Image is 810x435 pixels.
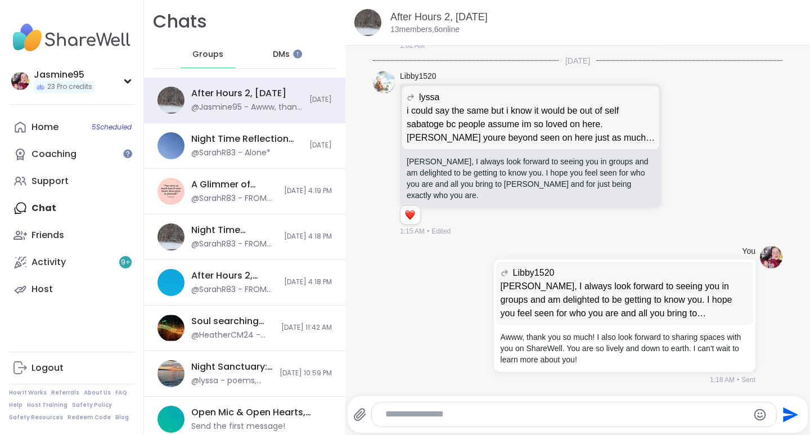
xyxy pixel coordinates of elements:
[84,389,111,397] a: About Us
[191,178,277,191] div: A Glimmer of Hope, [DATE]
[513,266,555,280] span: Libby1520
[157,178,184,205] img: A Glimmer of Hope, Sep 08
[191,87,286,100] div: After Hours 2, [DATE]
[419,91,439,104] span: lyssa
[191,375,273,387] div: @lyssa - poems, songs, tears
[153,9,207,34] h1: Chats
[115,414,129,421] a: Blog
[404,210,416,219] button: Reactions: love
[47,82,92,92] span: 23 Pro credits
[11,72,29,90] img: Jasmine95
[373,71,395,93] img: https://sharewell-space-live.sfo3.digitaloceanspaces.com/user-generated/22027137-b181-4a8c-aa67-6...
[191,361,273,373] div: Night Sanctuary: Sharing, Listening, Being Heard, [DATE]
[191,147,271,159] div: @SarahR83 - Alone*
[9,276,134,303] a: Host
[157,223,184,250] img: Night Time Reflection and/or Body Doubling, Sep 08
[427,226,429,236] span: •
[34,69,94,81] div: Jasmine95
[281,323,332,333] span: [DATE] 11:42 AM
[400,41,425,51] span: 1:02 AM
[737,375,739,385] span: •
[157,406,184,433] img: Open Mic & Open Hearts, Sep 12
[400,226,425,236] span: 1:15 AM
[280,369,332,378] span: [DATE] 10:59 PM
[191,193,277,204] div: @SarahR83 - FROM SHAREWELL: Hi all - we’re aware of the tech issues happening right now. The prob...
[123,149,132,158] iframe: Spotlight
[9,222,134,249] a: Friends
[157,132,184,159] img: Night Time Reflection and/or Body Doubling, Sep 11
[191,315,274,328] div: Soul searching with music -Special topic edition! , [DATE]
[191,330,274,341] div: @HeatherCM24 - THANK YOU TO EVERONE STICKING IT OUT FOR THE WHOLE SESSION!!!💯🎉🫶 I couldn't have d...
[741,375,755,385] span: Sent
[157,269,184,296] img: After Hours 2, Sep 09
[191,224,277,236] div: Night Time Reflection and/or Body Doubling, [DATE]
[407,156,655,201] p: [PERSON_NAME], I always look forward to seeing you in groups and am delighted to be getting to kn...
[121,258,130,267] span: 9 +
[72,401,112,409] a: Safety Policy
[390,11,488,23] a: After Hours 2, [DATE]
[31,121,58,133] div: Home
[31,256,66,268] div: Activity
[27,401,67,409] a: Host Training
[284,277,332,287] span: [DATE] 4:18 PM
[9,355,134,382] a: Logout
[9,114,134,141] a: Home5Scheduled
[191,239,277,250] div: @SarahR83 - FROM SHAREWELL: Hi all - we’re aware of the tech issues happening right now. The prob...
[284,232,332,241] span: [DATE] 4:18 PM
[777,402,802,427] button: Send
[273,49,290,60] span: DMs
[753,408,767,421] button: Emoji picker
[501,280,749,320] p: [PERSON_NAME], I always look forward to seeing you in groups and am delighted to be getting to kn...
[191,284,277,295] div: @SarahR83 - FROM SHAREWELL: Hi all - we’re aware of the tech issues happening right now. The prob...
[51,389,79,397] a: Referrals
[157,360,184,387] img: Night Sanctuary: Sharing, Listening, Being Heard, Sep 08
[31,283,53,295] div: Host
[9,18,134,57] img: ShareWell Nav Logo
[157,315,184,342] img: Soul searching with music -Special topic edition! , Sep 08
[67,414,111,421] a: Redeem Code
[115,389,127,397] a: FAQ
[9,249,134,276] a: Activity9+
[31,148,76,160] div: Coaching
[191,406,325,419] div: Open Mic & Open Hearts, [DATE]
[157,87,184,114] img: After Hours 2, Sep 12
[400,206,420,224] div: Reaction list
[9,168,134,195] a: Support
[31,229,64,241] div: Friends
[501,331,749,365] p: Awww, thank you so much! I also look forward to sharing spaces with you on ShareWell. You are so ...
[385,409,744,420] textarea: Type your message
[31,175,69,187] div: Support
[192,49,223,60] span: Groups
[309,141,332,150] span: [DATE]
[92,123,132,132] span: 5 Scheduled
[760,246,782,268] img: https://sharewell-space-live.sfo3.digitaloceanspaces.com/user-generated/0c3f25b2-e4be-4605-90b8-c...
[400,71,436,82] a: Libby1520
[742,246,755,257] h4: You
[354,9,381,36] img: After Hours 2, Sep 12
[407,104,655,145] p: i could say the same but i know it would be out of self sabatoge bc people assume im so loved on ...
[191,102,303,113] div: @Jasmine95 - Awww, thank you so much! I also look forward to sharing spaces with you on ShareWell...
[9,401,22,409] a: Help
[710,375,735,385] span: 1:18 AM
[191,421,285,432] div: Send the first message!
[31,362,64,374] div: Logout
[284,186,332,196] span: [DATE] 4:19 PM
[559,55,597,66] span: [DATE]
[390,24,460,35] p: 13 members, 6 online
[293,50,302,59] iframe: Spotlight
[9,141,134,168] a: Coaching
[309,95,332,105] span: [DATE]
[191,270,277,282] div: After Hours 2, [DATE]
[9,414,63,421] a: Safety Resources
[191,133,303,145] div: Night Time Reflection and/or Body Doubling, [DATE]
[9,389,47,397] a: How It Works
[431,226,451,236] span: Edited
